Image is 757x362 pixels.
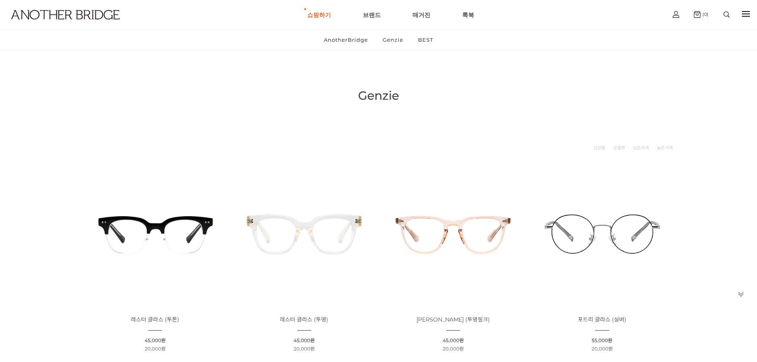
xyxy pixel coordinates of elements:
span: 20,000원 [294,346,315,352]
a: 포트리 글라스 (실버) [578,317,626,323]
a: 레스터 글라스 (투명) [280,317,328,323]
span: 55,000원 [592,337,612,343]
a: 브랜드 [363,0,381,29]
a: Genzie [376,29,410,50]
a: 신상품 [593,144,605,152]
span: [PERSON_NAME] (투명핑크) [416,316,490,323]
img: 레스터 글라스 - 투명 안경 제품 이미지 [232,162,376,305]
a: (0) [694,11,709,18]
span: (0) [701,12,709,17]
img: 애크런 글라스 - 투명핑크 안경 제품 이미지 [381,162,525,305]
img: 포트리 글라스 - 실버 안경 이미지 [530,162,674,305]
a: 레스터 글라스 (투톤) [131,317,179,323]
a: 낮은가격 [633,144,649,152]
a: logo [4,10,118,39]
span: 레스터 글라스 (투명) [280,316,328,323]
a: 매거진 [412,0,430,29]
span: 45,000원 [294,337,315,343]
span: 20,000원 [443,346,464,352]
img: cart [694,11,701,18]
span: 45,000원 [145,337,166,343]
span: 포트리 글라스 (실버) [578,316,626,323]
img: 레스터 글라스 투톤 - 세련된 투톤 안경 제품 이미지 [83,162,227,305]
a: 높은가격 [657,144,673,152]
img: search [724,12,730,17]
span: Genzie [358,88,399,103]
span: 20,000원 [145,346,166,352]
a: 상품명 [613,144,625,152]
a: 룩북 [462,0,474,29]
span: 45,000원 [443,337,464,343]
a: BEST [411,29,440,50]
a: 쇼핑하기 [307,0,331,29]
img: cart [673,11,679,18]
span: 20,000원 [592,346,613,352]
img: logo [11,10,120,19]
span: 레스터 글라스 (투톤) [131,316,179,323]
a: AnotherBridge [317,29,375,50]
a: [PERSON_NAME] (투명핑크) [416,317,490,323]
